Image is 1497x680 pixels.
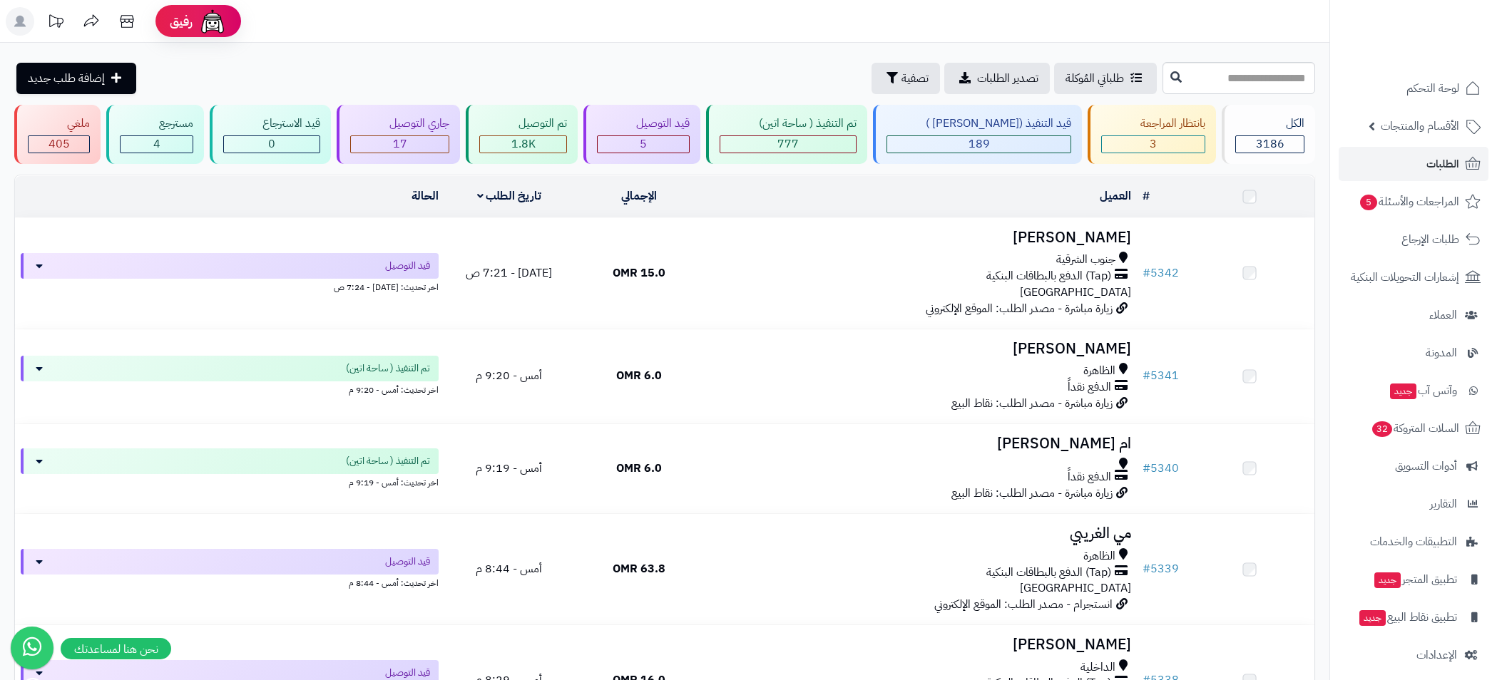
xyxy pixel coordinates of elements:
span: (Tap) الدفع بالبطاقات البنكية [986,268,1111,284]
span: # [1143,264,1150,282]
span: تطبيق المتجر [1373,570,1457,589]
div: 189 [887,136,1071,153]
a: طلباتي المُوكلة [1054,63,1157,94]
span: تم التنفيذ ( ساحة اتين) [346,454,430,468]
button: تصفية [872,63,940,94]
span: السلات المتروكة [1371,418,1459,438]
a: إشعارات التحويلات البنكية [1339,260,1488,294]
a: # [1143,187,1150,205]
a: تصدير الطلبات [944,63,1050,94]
h3: [PERSON_NAME] [710,637,1131,653]
a: #5342 [1143,264,1179,282]
span: تصدير الطلبات [977,70,1038,87]
a: الحالة [412,187,439,205]
span: التقارير [1430,494,1457,514]
span: 15.0 OMR [613,264,665,282]
a: قيد التنفيذ ([PERSON_NAME] ) 189 [870,105,1085,164]
span: إضافة طلب جديد [28,70,105,87]
span: 6.0 OMR [616,367,662,384]
div: اخر تحديث: أمس - 9:20 م [21,381,439,396]
a: ملغي 405 [11,105,103,164]
span: # [1143,460,1150,477]
h3: [PERSON_NAME] [710,230,1131,246]
div: 777 [720,136,856,153]
span: 0 [268,135,275,153]
a: جاري التوصيل 17 [334,105,463,164]
span: وآتس آب [1389,381,1457,401]
span: 189 [969,135,990,153]
a: #5341 [1143,367,1179,384]
a: التقارير [1339,487,1488,521]
a: لوحة التحكم [1339,71,1488,105]
span: 1.8K [511,135,536,153]
span: أدوات التسويق [1395,456,1457,476]
span: تم التنفيذ ( ساحة اتين) [346,361,430,376]
span: قيد التوصيل [385,259,430,273]
span: الدفع نقداً [1068,469,1111,485]
span: زيارة مباشرة - مصدر الطلب: الموقع الإلكتروني [926,300,1113,317]
span: جديد [1390,383,1416,399]
span: 3186 [1256,135,1284,153]
span: # [1143,367,1150,384]
a: المراجعات والأسئلة5 [1339,185,1488,219]
span: الإعدادات [1416,645,1457,665]
span: 32 [1372,421,1393,437]
div: 0 [224,136,320,153]
a: تطبيق المتجرجديد [1339,562,1488,597]
span: أمس - 9:19 م [476,460,542,477]
span: زيارة مباشرة - مصدر الطلب: نقاط البيع [951,485,1113,502]
a: الإعدادات [1339,638,1488,672]
span: [GEOGRAPHIC_DATA] [1020,579,1131,597]
a: بانتظار المراجعة 3 [1085,105,1219,164]
a: مسترجع 4 [103,105,207,164]
a: #5340 [1143,460,1179,477]
span: 5 [1360,195,1377,210]
a: تم التوصيل 1.8K [463,105,581,164]
a: الكل3186 [1219,105,1318,164]
a: السلات المتروكة32 [1339,411,1488,445]
a: وآتس آبجديد [1339,374,1488,408]
div: اخر تحديث: أمس - 8:44 م [21,575,439,589]
span: الدفع نقداً [1068,379,1111,396]
h3: [PERSON_NAME] [710,341,1131,357]
span: 3 [1150,135,1157,153]
div: الكل [1235,115,1304,132]
a: طلبات الإرجاع [1339,222,1488,257]
span: [DATE] - 7:21 ص [466,264,552,282]
span: 5 [640,135,647,153]
span: 6.0 OMR [616,460,662,477]
h3: مي الغريبي [710,525,1131,542]
img: ai-face.png [198,7,227,36]
a: أدوات التسويق [1339,449,1488,483]
a: العميل [1100,187,1131,205]
span: لوحة التحكم [1406,78,1459,98]
div: قيد الاسترجاع [223,115,320,132]
div: 4 [121,136,193,153]
span: أمس - 8:44 م [476,560,542,577]
span: 4 [153,135,160,153]
span: الطلبات [1426,154,1459,174]
div: اخر تحديث: [DATE] - 7:24 ص [21,279,439,294]
div: قيد التوصيل [597,115,690,132]
span: طلباتي المُوكلة [1066,70,1124,87]
div: 5 [598,136,689,153]
span: 777 [777,135,799,153]
a: تم التنفيذ ( ساحة اتين) 777 [703,105,870,164]
a: العملاء [1339,298,1488,332]
a: قيد الاسترجاع 0 [207,105,334,164]
a: تطبيق نقاط البيعجديد [1339,600,1488,634]
a: تحديثات المنصة [38,7,73,39]
span: جديد [1374,572,1401,588]
span: المراجعات والأسئلة [1359,192,1459,212]
a: إضافة طلب جديد [16,63,136,94]
a: الإجمالي [621,187,657,205]
a: التطبيقات والخدمات [1339,525,1488,559]
a: تاريخ الطلب [477,187,542,205]
span: تصفية [901,70,929,87]
span: انستجرام - مصدر الطلب: الموقع الإلكتروني [934,596,1113,613]
div: 1786 [480,136,566,153]
div: بانتظار المراجعة [1101,115,1205,132]
span: 17 [393,135,407,153]
span: (Tap) الدفع بالبطاقات البنكية [986,565,1111,581]
a: #5339 [1143,560,1179,577]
